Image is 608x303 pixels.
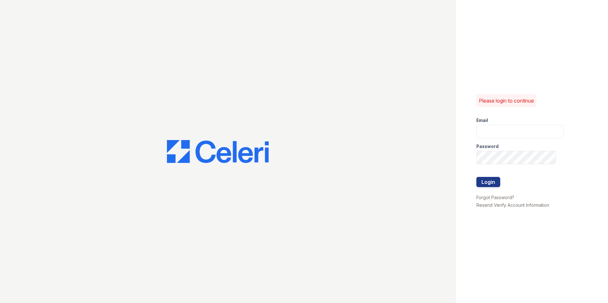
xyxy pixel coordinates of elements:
button: Login [476,177,500,187]
label: Email [476,117,488,124]
img: CE_Logo_Blue-a8612792a0a2168367f1c8372b55b34899dd931a85d93a1a3d3e32e68fde9ad4.png [167,140,269,163]
p: Please login to continue [479,97,534,104]
a: Forgot Password? [476,195,514,200]
a: Resend Verify Account Information [476,202,549,208]
label: Password [476,143,499,150]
